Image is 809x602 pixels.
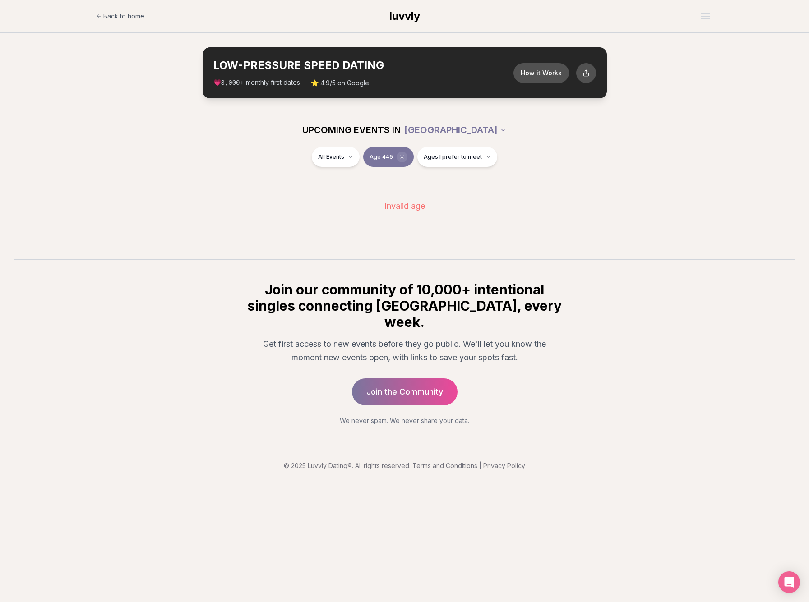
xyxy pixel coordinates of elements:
[697,9,713,23] button: Open menu
[213,58,513,73] h2: LOW-PRESSURE SPEED DATING
[312,147,360,167] button: All Events
[417,147,497,167] button: Ages I prefer to meet
[246,416,564,425] p: We never spam. We never share your data.
[96,7,144,25] a: Back to home
[318,153,344,161] span: All Events
[404,120,507,140] button: [GEOGRAPHIC_DATA]
[370,153,393,161] span: Age 445
[103,12,144,21] span: Back to home
[302,124,401,136] span: UPCOMING EVENTS IN
[397,152,407,162] span: Clear age
[352,378,458,405] a: Join the Community
[479,462,481,469] span: |
[363,147,414,167] button: Age 445Clear age
[7,461,802,470] p: © 2025 Luvvly Dating®. All rights reserved.
[778,571,800,593] div: Open Intercom Messenger
[483,462,525,469] a: Privacy Policy
[246,281,564,330] h2: Join our community of 10,000+ intentional singles connecting [GEOGRAPHIC_DATA], every week.
[311,78,369,87] span: ⭐ 4.9/5 on Google
[424,153,482,161] span: Ages I prefer to meet
[389,9,420,23] a: luvvly
[253,337,556,364] p: Get first access to new events before they go public. We'll let you know the moment new events op...
[213,78,300,87] span: 💗 + monthly first dates
[253,199,556,212] p: Invalid age
[221,79,240,87] span: 3,000
[513,63,569,83] button: How it Works
[412,462,477,469] a: Terms and Conditions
